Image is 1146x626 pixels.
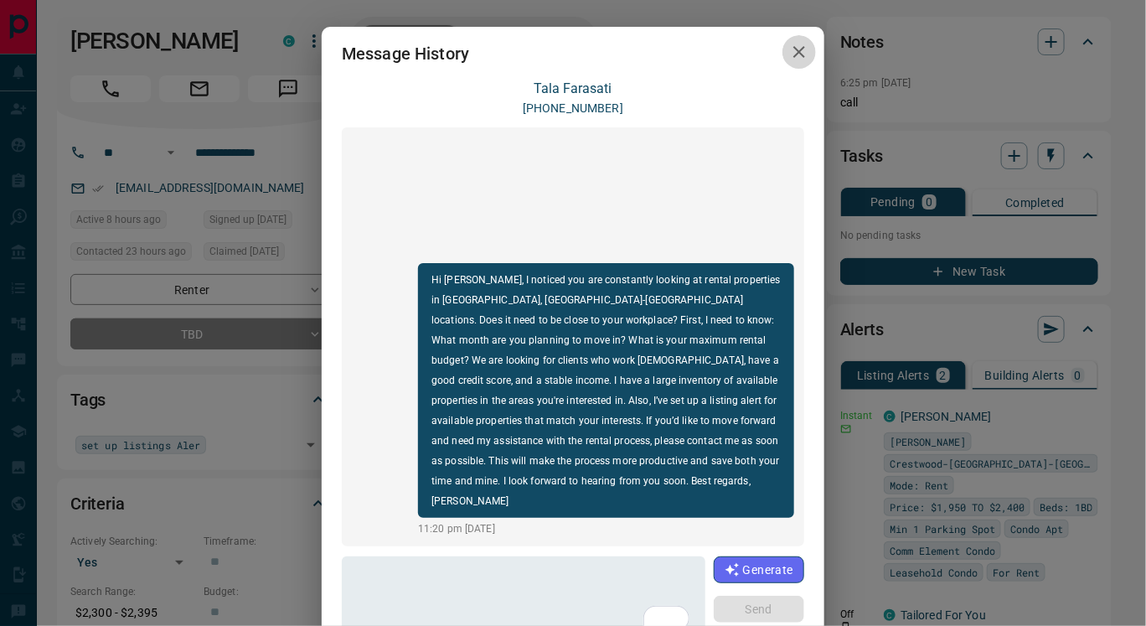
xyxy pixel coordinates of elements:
p: [PHONE_NUMBER] [523,100,623,117]
a: Tala Farasati [534,80,612,96]
button: Generate [714,556,804,583]
p: 11:20 pm [DATE] [418,521,794,536]
h2: Message History [322,27,489,80]
p: Hi [PERSON_NAME], I noticed you are constantly looking at rental properties in [GEOGRAPHIC_DATA],... [431,270,781,511]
